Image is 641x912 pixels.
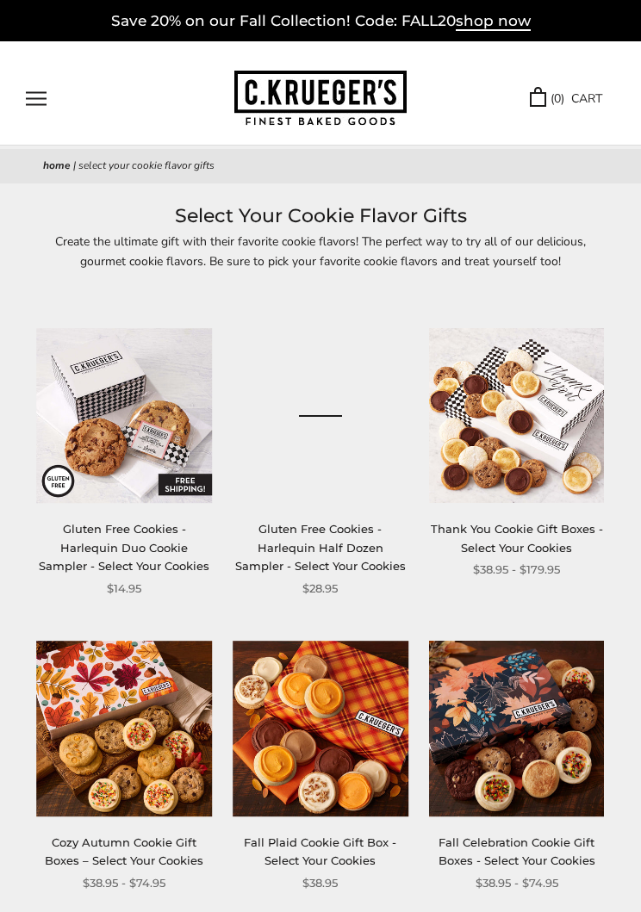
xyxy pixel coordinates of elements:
a: Home [43,158,71,172]
span: $38.95 - $74.95 [476,874,558,892]
span: $38.95 - $74.95 [83,874,165,892]
nav: breadcrumbs [43,158,598,175]
a: Fall Plaid Cookie Gift Box - Select Your Cookies [244,835,396,867]
span: $28.95 [302,580,338,598]
a: Gluten Free Cookies - Harlequin Half Dozen Sampler - Select Your Cookies [235,522,406,573]
img: Gluten Free Cookies - Harlequin Duo Cookie Sampler - Select Your Cookies [37,328,213,504]
img: Fall Celebration Cookie Gift Boxes - Select Your Cookies [429,641,605,816]
span: $38.95 - $179.95 [473,561,560,579]
button: Open navigation [26,91,47,106]
h1: Select Your Cookie Flavor Gifts [43,201,598,232]
span: $38.95 [302,874,338,892]
a: Gluten Free Cookies - Harlequin Half Dozen Sampler - Select Your Cookies [233,328,408,504]
a: Gluten Free Cookies - Harlequin Duo Cookie Sampler - Select Your Cookies [39,522,209,573]
a: (0) CART [530,89,602,109]
img: Fall Plaid Cookie Gift Box - Select Your Cookies [233,641,408,816]
img: Thank You Cookie Gift Boxes - Select Your Cookies [429,328,605,504]
span: $14.95 [107,580,141,598]
a: Fall Celebration Cookie Gift Boxes - Select Your Cookies [439,835,595,867]
p: Create the ultimate gift with their favorite cookie flavors! The perfect way to try all of our de... [43,232,598,271]
span: shop now [456,12,531,31]
a: Save 20% on our Fall Collection! Code: FALL20shop now [111,12,531,31]
img: Cozy Autumn Cookie Gift Boxes – Select Your Cookies [37,641,213,816]
a: Cozy Autumn Cookie Gift Boxes – Select Your Cookies [45,835,203,867]
a: Thank You Cookie Gift Boxes - Select Your Cookies [431,522,603,554]
span: Select Your Cookie Flavor Gifts [78,158,215,172]
span: | [73,158,76,172]
img: C.KRUEGER'S [234,71,407,127]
